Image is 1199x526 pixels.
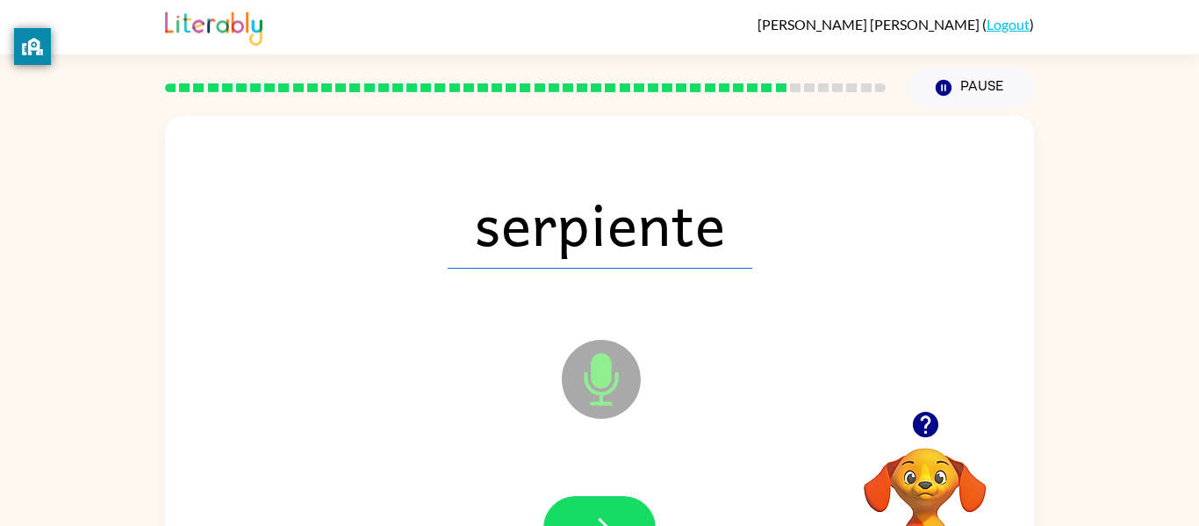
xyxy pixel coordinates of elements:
span: serpiente [448,177,752,269]
span: [PERSON_NAME] [PERSON_NAME] [757,16,982,32]
button: privacy banner [14,28,51,65]
img: Literably [165,7,262,46]
button: Pause [907,68,1034,108]
div: ( ) [757,16,1034,32]
a: Logout [987,16,1030,32]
